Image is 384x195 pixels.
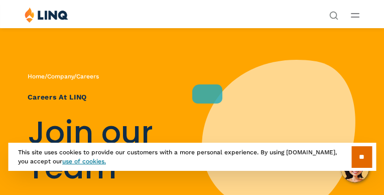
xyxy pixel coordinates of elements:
button: Open Main Menu [351,10,359,21]
div: This site uses cookies to provide our customers with a more personal experience. By using [DOMAIN... [8,143,376,171]
span: Careers [76,73,99,80]
div: Play [192,84,222,104]
nav: Utility Navigation [329,7,338,19]
a: use of cookies. [62,158,106,165]
span: / / [28,73,99,80]
h2: Join our Team [28,115,177,186]
a: Company [47,73,74,80]
a: Home [28,73,45,80]
img: LINQ | K‑12 Software [25,7,68,23]
h1: Careers at LINQ [28,92,177,103]
button: Open Search Bar [329,10,338,19]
